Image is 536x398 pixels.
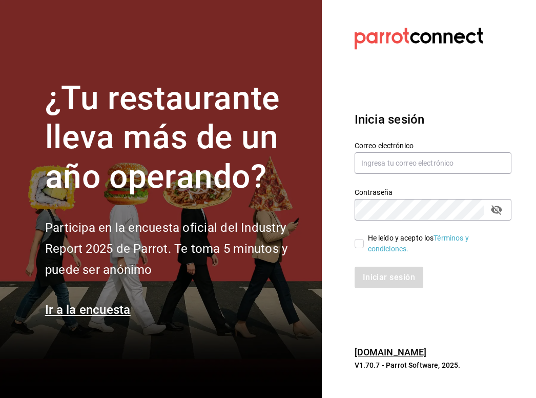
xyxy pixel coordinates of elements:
button: passwordField [488,201,505,218]
input: Ingresa tu correo electrónico [355,152,511,174]
h1: ¿Tu restaurante lleva más de un año operando? [45,79,310,197]
label: Contraseña [355,188,511,195]
h3: Inicia sesión [355,110,511,129]
a: [DOMAIN_NAME] [355,347,427,357]
p: V1.70.7 - Parrot Software, 2025. [355,360,511,370]
h2: Participa en la encuesta oficial del Industry Report 2025 de Parrot. Te toma 5 minutos y puede se... [45,217,310,280]
a: Ir a la encuesta [45,303,131,317]
div: He leído y acepto los [368,233,503,254]
a: Términos y condiciones. [368,234,469,253]
label: Correo electrónico [355,142,511,149]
